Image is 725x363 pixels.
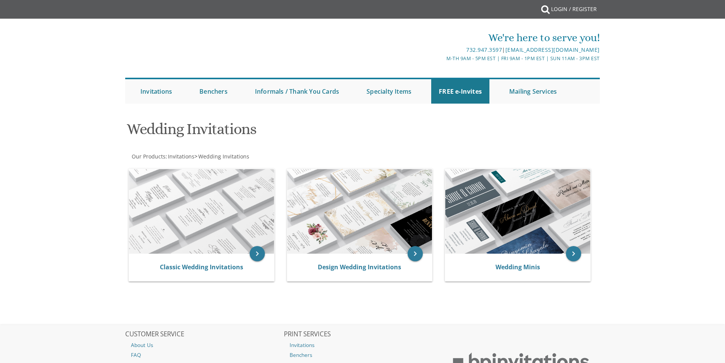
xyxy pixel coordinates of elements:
[247,79,347,104] a: Informals / Thank You Cards
[192,79,235,104] a: Benchers
[466,46,502,53] a: 732.947.3597
[194,153,249,160] span: >
[505,46,600,53] a: [EMAIL_ADDRESS][DOMAIN_NAME]
[133,79,180,104] a: Invitations
[284,331,441,338] h2: PRINT SERVICES
[287,169,432,254] img: Design Wedding Invitations
[359,79,419,104] a: Specialty Items
[168,153,194,160] span: Invitations
[198,153,249,160] a: Wedding Invitations
[160,263,243,271] a: Classic Wedding Invitations
[131,153,166,160] a: Our Products
[284,54,600,62] div: M-Th 9am - 5pm EST | Fri 9am - 1pm EST | Sun 11am - 3pm EST
[125,331,283,338] h2: CUSTOMER SERVICE
[431,79,489,104] a: FREE e-Invites
[566,246,581,261] a: keyboard_arrow_right
[125,340,283,350] a: About Us
[318,263,401,271] a: Design Wedding Invitations
[445,169,590,254] img: Wedding Minis
[284,45,600,54] div: |
[167,153,194,160] a: Invitations
[496,263,540,271] a: Wedding Minis
[127,121,437,143] h1: Wedding Invitations
[284,340,441,350] a: Invitations
[125,153,363,160] div: :
[129,169,274,254] img: Classic Wedding Invitations
[408,246,423,261] a: keyboard_arrow_right
[125,350,283,360] a: FAQ
[502,79,564,104] a: Mailing Services
[250,246,265,261] a: keyboard_arrow_right
[284,30,600,45] div: We're here to serve you!
[284,350,441,360] a: Benchers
